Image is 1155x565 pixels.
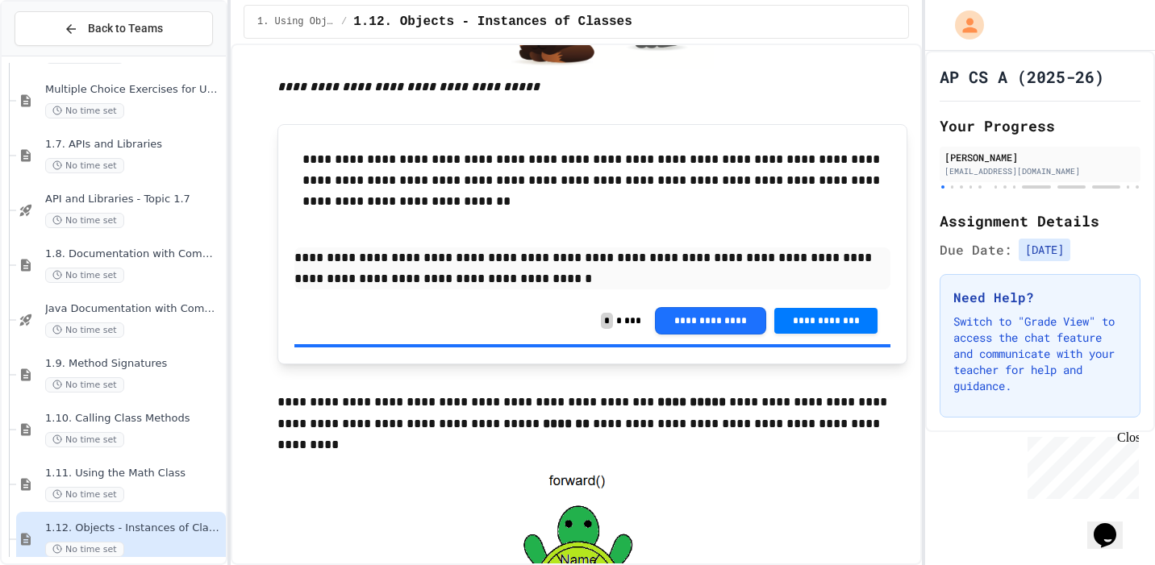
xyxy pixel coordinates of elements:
span: No time set [45,377,124,393]
span: No time set [45,322,124,338]
span: No time set [45,432,124,447]
span: 1.12. Objects - Instances of Classes [353,12,632,31]
span: No time set [45,213,124,228]
span: Java Documentation with Comments - Topic 1.8 [45,302,223,316]
iframe: chat widget [1087,501,1139,549]
span: [DATE] [1019,239,1070,261]
h1: AP CS A (2025-26) [940,65,1104,88]
span: 1.8. Documentation with Comments and Preconditions [45,247,223,261]
div: [EMAIL_ADDRESS][DOMAIN_NAME] [944,165,1136,177]
iframe: chat widget [1021,430,1139,499]
span: 1.10. Calling Class Methods [45,412,223,426]
h2: Assignment Details [940,210,1140,232]
span: 1.9. Method Signatures [45,357,223,371]
span: API and Libraries - Topic 1.7 [45,193,223,206]
span: 1.11. Using the Math Class [45,467,223,480]
p: Switch to "Grade View" to access the chat feature and communicate with your teacher for help and ... [953,314,1127,394]
span: 1.7. APIs and Libraries [45,138,223,152]
div: [PERSON_NAME] [944,150,1136,164]
span: No time set [45,542,124,557]
h3: Need Help? [953,288,1127,307]
span: No time set [45,487,124,502]
span: 1. Using Objects and Methods [257,15,335,28]
h2: Your Progress [940,114,1140,137]
span: No time set [45,103,124,118]
div: My Account [938,6,988,44]
span: No time set [45,158,124,173]
span: Back to Teams [88,20,163,37]
span: Multiple Choice Exercises for Unit 1a (1.1-1.6) [45,83,223,97]
span: No time set [45,268,124,283]
span: / [341,15,347,28]
span: Due Date: [940,240,1012,260]
span: 1.12. Objects - Instances of Classes [45,521,223,535]
div: Chat with us now!Close [6,6,111,102]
